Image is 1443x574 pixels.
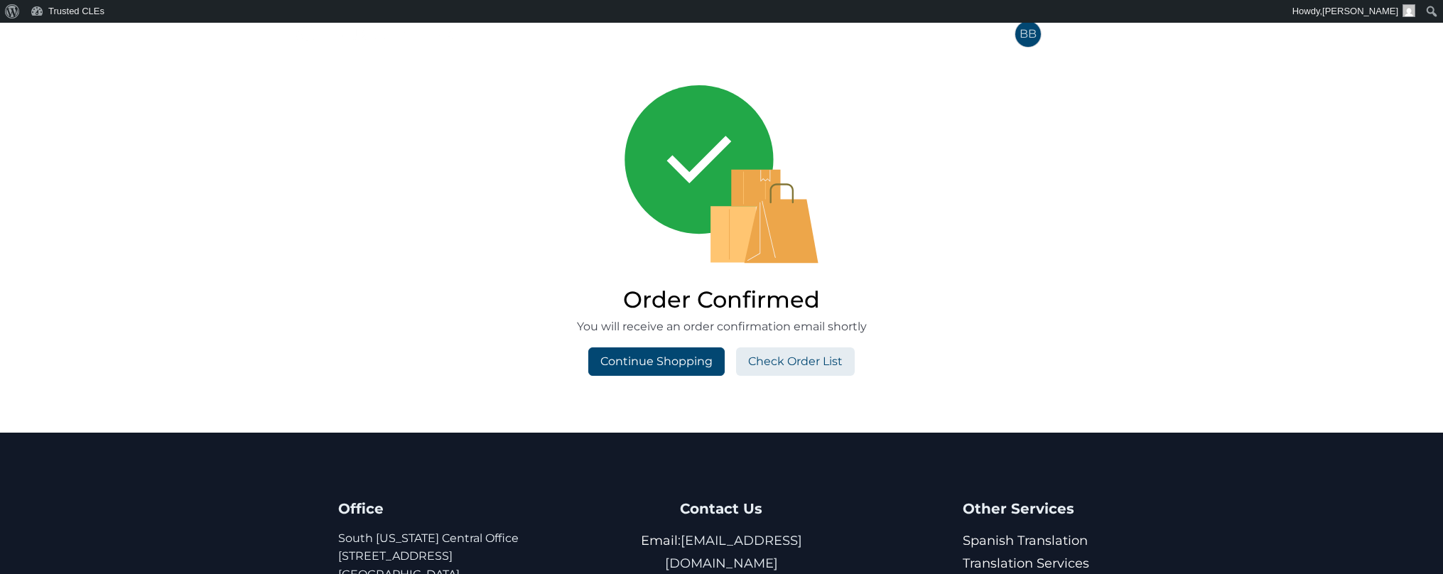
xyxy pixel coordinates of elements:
a: Spanish Translation [963,533,1088,548]
img: Trusted CLEs [288,23,458,45]
p: You will receive an order confirmation email shortly [577,318,867,336]
a: Check Order List [736,347,855,376]
a: [EMAIL_ADDRESS][DOMAIN_NAME] [665,533,802,571]
span: [PERSON_NAME] [1046,24,1155,43]
a: Translation Services [963,556,1089,571]
a: Faculty [796,23,845,44]
a: Home [594,23,637,44]
h4: Other Services [963,497,1105,521]
h4: Office [338,497,571,521]
a: Continue Shopping [588,347,725,376]
a: States [732,23,775,44]
span: BB [1015,21,1041,47]
a: Courses [658,23,710,44]
h2: Order Confirmed [577,281,867,318]
h4: Contact Us [605,497,838,521]
span: [PERSON_NAME] [1322,6,1398,16]
img: order confirmed [620,80,823,270]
